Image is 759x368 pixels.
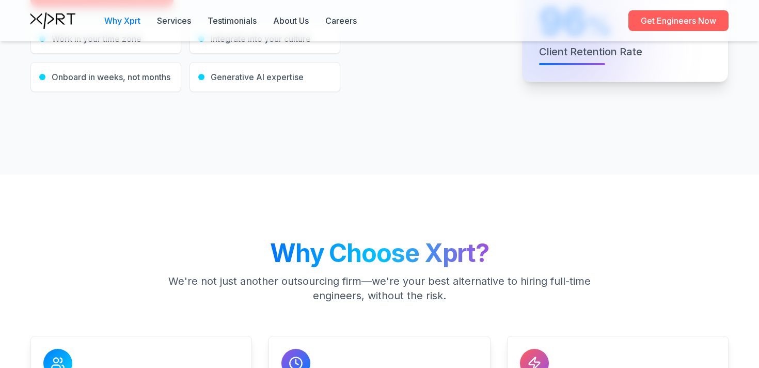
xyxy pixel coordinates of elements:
[147,274,612,303] p: We're not just another outsourcing firm—we're your best alternative to hiring full-time engineers...
[325,14,357,27] a: Careers
[211,71,304,83] span: Generative AI expertise
[104,14,140,27] button: Why Xprt
[270,238,489,268] span: Why Choose Xprt?
[157,14,191,27] button: Services
[628,10,729,31] a: Get Engineers Now
[52,71,170,83] span: Onboard in weeks, not months
[30,12,75,29] img: Xprt Logo
[208,14,257,27] button: Testimonials
[539,44,711,59] p: Client Retention Rate
[273,14,309,27] a: About Us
